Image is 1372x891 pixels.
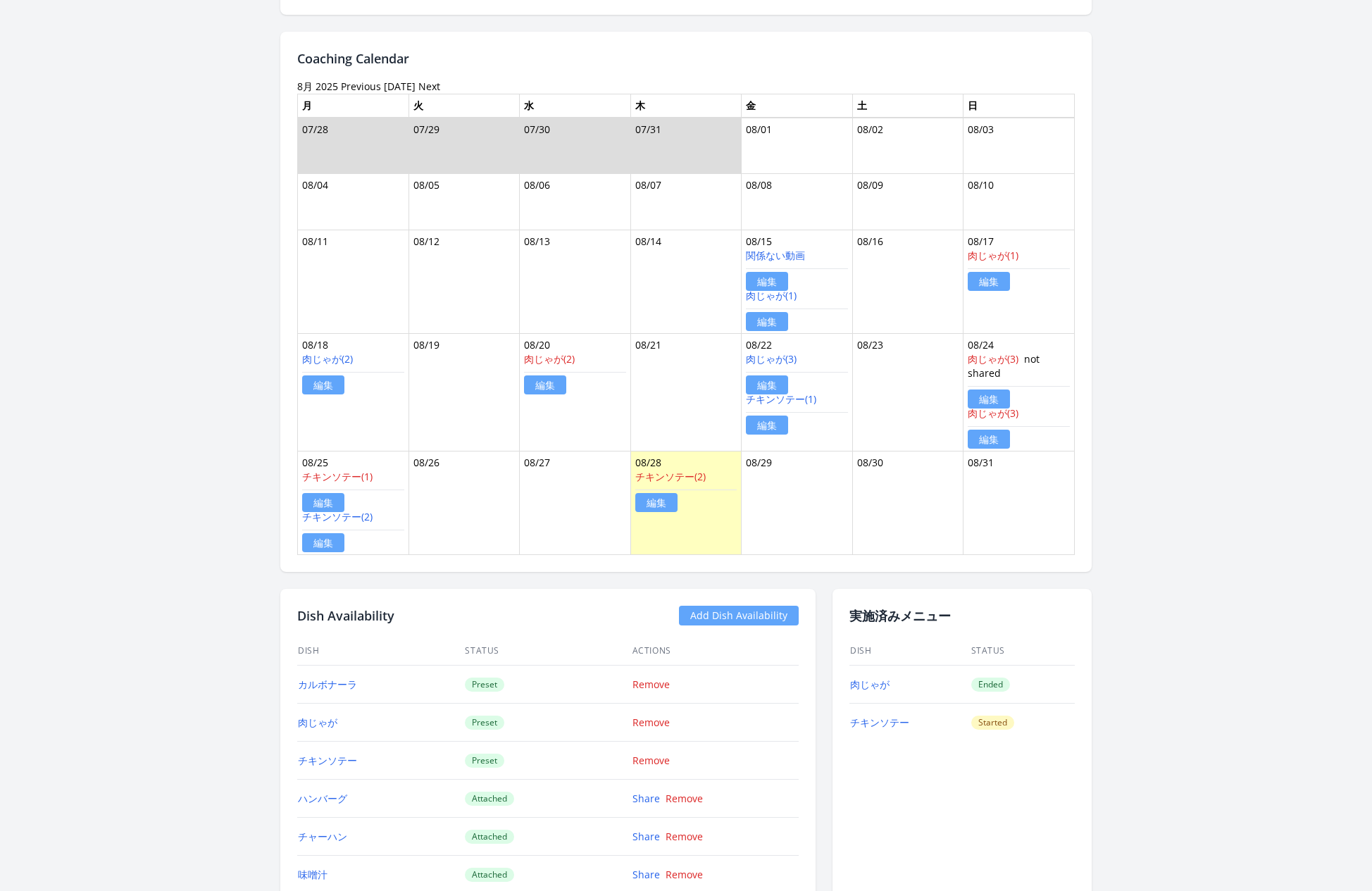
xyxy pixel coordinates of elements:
a: 肉じゃが(2) [524,352,575,366]
a: 肉じゃが [298,716,337,729]
a: 肉じゃが(1) [746,289,797,302]
a: 編集 [746,272,788,291]
td: 07/31 [630,118,742,174]
th: 火 [409,94,520,118]
a: 編集 [968,272,1010,291]
a: Remove [632,716,670,729]
span: Preset [465,678,504,692]
td: 08/28 [630,451,742,555]
td: 08/01 [742,118,853,174]
td: 08/15 [742,230,853,334]
a: 肉じゃが(2) [302,352,353,366]
a: 味噌汁 [298,868,328,881]
a: 編集 [524,375,566,394]
td: 08/11 [298,230,409,334]
a: 肉じゃが(1) [968,249,1018,262]
td: 08/24 [963,334,1075,451]
a: Share [632,868,660,881]
time: 8月 2025 [297,80,338,93]
a: Add Dish Availability [679,606,799,625]
td: 08/26 [409,451,520,555]
th: Dish [849,637,971,666]
span: not shared [968,352,1040,380]
td: 08/06 [520,174,631,230]
th: 日 [963,94,1075,118]
td: 08/07 [630,174,742,230]
a: 編集 [968,430,1010,449]
a: Remove [632,678,670,691]
a: 編集 [302,533,344,552]
h2: Coaching Calendar [297,49,1075,68]
h2: 実施済みメニュー [849,606,1075,625]
td: 08/02 [852,118,963,174]
span: Ended [971,678,1010,692]
a: 肉じゃが(3) [746,352,797,366]
td: 08/27 [520,451,631,555]
a: チキンソテー [298,754,357,767]
a: 肉じゃが [850,678,890,691]
th: Status [971,637,1075,666]
a: 肉じゃが(3) [968,406,1018,420]
a: Remove [666,792,703,805]
td: 07/30 [520,118,631,174]
h2: Dish Availability [297,606,394,625]
td: 08/08 [742,174,853,230]
td: 08/22 [742,334,853,451]
a: チキンソテー(1) [746,392,816,406]
span: Attached [465,830,514,844]
th: Actions [632,637,799,666]
a: 編集 [302,493,344,512]
td: 08/31 [963,451,1075,555]
a: チキンソテー(2) [635,470,706,483]
a: 肉じゃが(3) [968,352,1018,366]
th: 水 [520,94,631,118]
a: ハンバーグ [298,792,347,805]
td: 07/29 [409,118,520,174]
td: 08/03 [963,118,1075,174]
td: 08/21 [630,334,742,451]
th: 金 [742,94,853,118]
span: Attached [465,868,514,882]
a: チキンソテー [850,716,909,729]
td: 08/16 [852,230,963,334]
a: 編集 [968,390,1010,409]
a: 編集 [746,375,788,394]
a: Previous [341,80,381,93]
td: 08/12 [409,230,520,334]
td: 08/30 [852,451,963,555]
td: 08/04 [298,174,409,230]
td: 08/14 [630,230,742,334]
a: 編集 [302,375,344,394]
a: 編集 [746,416,788,435]
a: Share [632,792,660,805]
a: 編集 [746,312,788,331]
th: Dish [297,637,464,666]
td: 08/05 [409,174,520,230]
a: 編集 [635,493,678,512]
a: チャーハン [298,830,347,843]
td: 08/19 [409,334,520,451]
a: 関係ない動画 [746,249,805,262]
td: 08/17 [963,230,1075,334]
td: 08/10 [963,174,1075,230]
a: カルボナーラ [298,678,357,691]
a: チキンソテー(1) [302,470,373,483]
span: Attached [465,792,514,806]
a: チキンソテー(2) [302,510,373,523]
td: 08/13 [520,230,631,334]
td: 08/23 [852,334,963,451]
a: Next [418,80,440,93]
td: 08/18 [298,334,409,451]
span: Started [971,716,1014,730]
span: Preset [465,754,504,768]
th: 木 [630,94,742,118]
a: Remove [666,830,703,843]
th: 土 [852,94,963,118]
td: 08/20 [520,334,631,451]
a: Remove [666,868,703,881]
a: Remove [632,754,670,767]
th: 月 [298,94,409,118]
a: Share [632,830,660,843]
td: 08/25 [298,451,409,555]
span: Preset [465,716,504,730]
